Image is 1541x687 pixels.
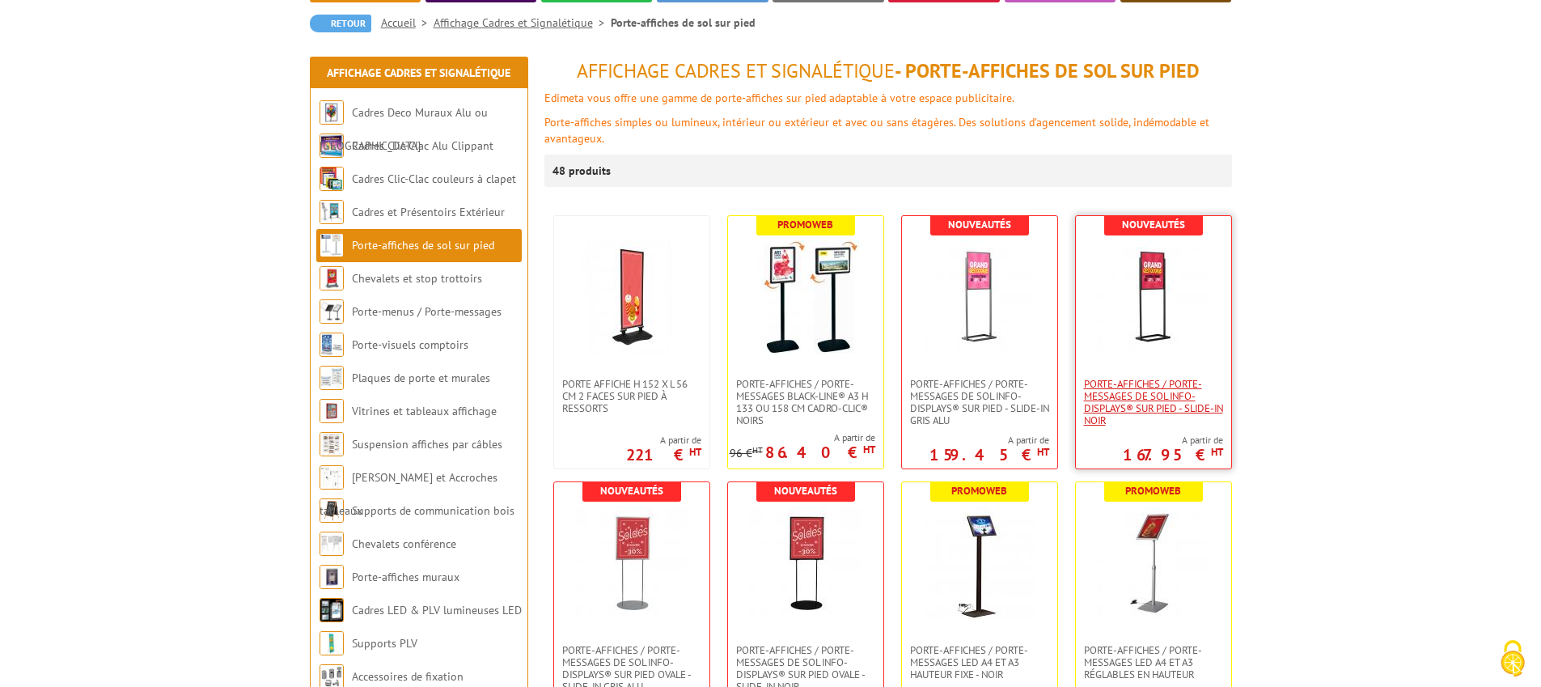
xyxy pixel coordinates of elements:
[1484,632,1541,687] button: Cookies (fenêtre modale)
[544,115,1209,146] font: Porte-affiches simples ou lumineux, intérieur ou extérieur et avec ou sans étagères. Des solution...
[910,644,1049,681] span: Porte-affiches / Porte-messages LED A4 et A3 hauteur fixe - Noir
[352,271,482,286] a: Chevalets et stop trottoirs
[1123,434,1223,447] span: A partir de
[352,337,468,352] a: Porte-visuels comptoirs
[752,444,763,456] sup: HT
[554,378,709,414] a: Porte Affiche H 152 x L 56 cm 2 faces sur pied à ressorts
[320,532,344,556] img: Chevalets conférence
[1037,445,1049,459] sup: HT
[1084,378,1223,426] span: Porte-affiches / Porte-messages de sol Info-Displays® sur pied - Slide-in Noir
[1076,378,1231,426] a: Porte-affiches / Porte-messages de sol Info-Displays® sur pied - Slide-in Noir
[910,378,1049,426] span: Porte-affiches / Porte-messages de sol Info-Displays® sur pied - Slide-in Gris Alu
[1097,507,1210,620] img: Porte-affiches / Porte-messages LED A4 et A3 réglables en hauteur
[1084,644,1223,681] span: Porte-affiches / Porte-messages LED A4 et A3 réglables en hauteur
[320,565,344,589] img: Porte-affiches muraux
[1122,218,1185,231] b: Nouveautés
[320,366,344,390] img: Plaques de porte et murales
[320,470,497,518] a: [PERSON_NAME] et Accroches tableaux
[1125,484,1181,498] b: Promoweb
[352,570,459,584] a: Porte-affiches muraux
[902,378,1057,426] a: Porte-affiches / Porte-messages de sol Info-Displays® sur pied - Slide-in Gris Alu
[923,507,1036,620] img: Porte-affiches / Porte-messages LED A4 et A3 hauteur fixe - Noir
[352,669,464,684] a: Accessoires de fixation
[320,432,344,456] img: Suspension affiches par câbles
[327,66,510,80] a: Affichage Cadres et Signalétique
[381,15,434,30] a: Accueil
[929,450,1049,460] p: 159.45 €
[320,233,344,257] img: Porte-affiches de sol sur pied
[626,434,701,447] span: A partir de
[320,399,344,423] img: Vitrines et tableaux affichage
[320,200,344,224] img: Cadres et Présentoirs Extérieur
[352,138,493,153] a: Cadres Clic-Clac Alu Clippant
[352,437,502,452] a: Suspension affiches par câbles
[749,507,862,620] img: Porte-affiches / Porte-messages de sol Info-Displays® sur pied ovale - Slide-in Noir
[774,484,837,498] b: Nouveautés
[730,431,875,444] span: A partir de
[689,445,701,459] sup: HT
[352,304,502,319] a: Porte-menus / Porte-messages
[951,484,1007,498] b: Promoweb
[626,450,701,460] p: 221 €
[320,266,344,290] img: Chevalets et stop trottoirs
[352,503,514,518] a: Supports de communication bois
[902,644,1057,681] a: Porte-affiches / Porte-messages LED A4 et A3 hauteur fixe - Noir
[320,105,488,153] a: Cadres Deco Muraux Alu ou [GEOGRAPHIC_DATA]
[1211,445,1223,459] sup: HT
[352,205,505,219] a: Cadres et Présentoirs Extérieur
[320,100,344,125] img: Cadres Deco Muraux Alu ou Bois
[352,238,494,252] a: Porte-affiches de sol sur pied
[575,240,688,354] img: Porte Affiche H 152 x L 56 cm 2 faces sur pied à ressorts
[929,434,1049,447] span: A partir de
[352,404,497,418] a: Vitrines et tableaux affichage
[310,15,371,32] a: Retour
[730,447,763,460] p: 96 €
[320,333,344,357] img: Porte-visuels comptoirs
[320,598,344,622] img: Cadres LED & PLV lumineuses LED
[577,58,895,83] span: Affichage Cadres et Signalétique
[749,240,862,354] img: Porte-affiches / Porte-messages Black-Line® A3 H 133 ou 158 cm Cadro-Clic® noirs
[552,155,613,187] p: 48 produits
[600,484,663,498] b: Nouveautés
[352,603,522,617] a: Cadres LED & PLV lumineuses LED
[728,378,883,426] a: Porte-affiches / Porte-messages Black-Line® A3 H 133 ou 158 cm Cadro-Clic® noirs
[765,447,875,457] p: 86.40 €
[611,15,756,31] li: Porte-affiches de sol sur pied
[562,378,701,414] span: Porte Affiche H 152 x L 56 cm 2 faces sur pied à ressorts
[777,218,833,231] b: Promoweb
[1076,644,1231,681] a: Porte-affiches / Porte-messages LED A4 et A3 réglables en hauteur
[1097,240,1210,354] img: Porte-affiches / Porte-messages de sol Info-Displays® sur pied - Slide-in Noir
[320,465,344,490] img: Cimaises et Accroches tableaux
[352,172,516,186] a: Cadres Clic-Clac couleurs à clapet
[923,240,1036,354] img: Porte-affiches / Porte-messages de sol Info-Displays® sur pied - Slide-in Gris Alu
[352,636,417,651] a: Supports PLV
[320,167,344,191] img: Cadres Clic-Clac couleurs à clapet
[1123,450,1223,460] p: 167.95 €
[320,299,344,324] img: Porte-menus / Porte-messages
[1492,638,1533,679] img: Cookies (fenêtre modale)
[320,631,344,655] img: Supports PLV
[544,61,1232,82] h1: - Porte-affiches de sol sur pied
[352,536,456,551] a: Chevalets conférence
[352,371,490,385] a: Plaques de porte et murales
[736,378,875,426] span: Porte-affiches / Porte-messages Black-Line® A3 H 133 ou 158 cm Cadro-Clic® noirs
[948,218,1011,231] b: Nouveautés
[863,443,875,456] sup: HT
[544,91,1014,105] font: Edimeta vous offre une gamme de porte-affiches sur pied adaptable à votre espace publicitaire.
[434,15,611,30] a: Affichage Cadres et Signalétique
[575,507,688,620] img: Porte-affiches / Porte-messages de sol Info-Displays® sur pied ovale - Slide-in Gris Alu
